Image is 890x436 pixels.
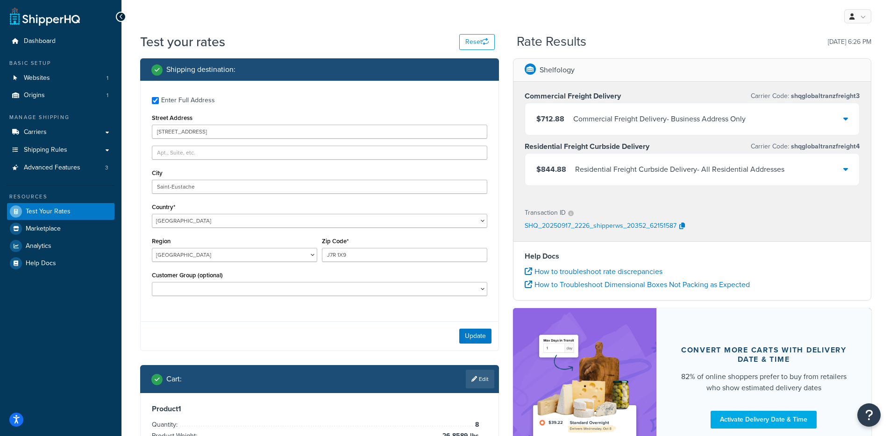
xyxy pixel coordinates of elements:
[7,255,114,272] a: Help Docs
[525,91,621,101] h3: Commercial Freight Delivery
[152,97,159,104] input: Enter Full Address
[24,74,50,82] span: Websites
[473,419,479,430] span: 8
[26,208,71,216] span: Test Your Rates
[24,91,45,99] span: Origins
[789,141,860,151] span: shqglobaltranzfreight4
[517,35,586,49] h2: Rate Results
[828,35,871,49] p: [DATE] 6:26 PM
[166,375,182,383] h2: Cart :
[24,164,80,172] span: Advanced Features
[7,70,114,87] li: Websites
[525,251,860,262] h4: Help Docs
[679,371,849,394] div: 82% of online shoppers prefer to buy from retailers who show estimated delivery dates
[152,404,487,414] h3: Product 1
[573,113,746,126] div: Commercial Freight Delivery - Business Address Only
[7,87,114,104] li: Origins
[24,37,56,45] span: Dashboard
[525,206,566,219] p: Transaction ID
[7,141,114,159] a: Shipping Rules
[161,94,215,107] div: Enter Full Address
[140,33,225,51] h1: Test your rates
[152,272,223,279] label: Customer Group (optional)
[105,164,108,172] span: 3
[857,403,881,427] button: Open Resource Center
[7,159,114,176] li: Advanced Features
[7,238,114,254] a: Analytics
[26,260,56,267] span: Help Docs
[107,74,108,82] span: 1
[789,91,860,101] span: shqglobaltranzfreight3
[7,59,114,67] div: Basic Setup
[540,63,575,77] p: Shelfology
[536,164,566,175] span: $844.88
[152,420,180,429] span: Quantity:
[152,204,175,211] label: Country*
[711,411,817,429] a: Activate Delivery Date & Time
[7,220,114,237] a: Marketplace
[7,87,114,104] a: Origins1
[152,238,171,245] label: Region
[7,203,114,220] a: Test Your Rates
[525,266,662,277] a: How to troubleshoot rate discrepancies
[525,219,676,233] p: SHQ_20250917_2226_shipperws_20352_62151587
[536,113,564,124] span: $712.88
[459,329,491,344] button: Update
[26,242,51,250] span: Analytics
[166,65,235,74] h2: Shipping destination :
[152,169,163,176] label: City
[751,140,860,153] p: Carrier Code:
[7,159,114,176] a: Advanced Features3
[751,90,860,103] p: Carrier Code:
[525,142,649,151] h3: Residential Freight Curbside Delivery
[152,114,192,121] label: Street Address
[7,113,114,121] div: Manage Shipping
[466,370,494,388] a: Edit
[7,33,114,50] a: Dashboard
[7,124,114,141] a: Carriers
[26,225,61,233] span: Marketplace
[152,146,487,160] input: Apt., Suite, etc.
[24,128,47,136] span: Carriers
[322,238,349,245] label: Zip Code*
[24,146,67,154] span: Shipping Rules
[459,34,495,50] button: Reset
[107,91,108,99] span: 1
[525,279,750,290] a: How to Troubleshoot Dimensional Boxes Not Packing as Expected
[575,163,784,176] div: Residential Freight Curbside Delivery - All Residential Addresses
[7,70,114,87] a: Websites1
[679,345,849,364] div: Convert more carts with delivery date & time
[7,193,114,201] div: Resources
